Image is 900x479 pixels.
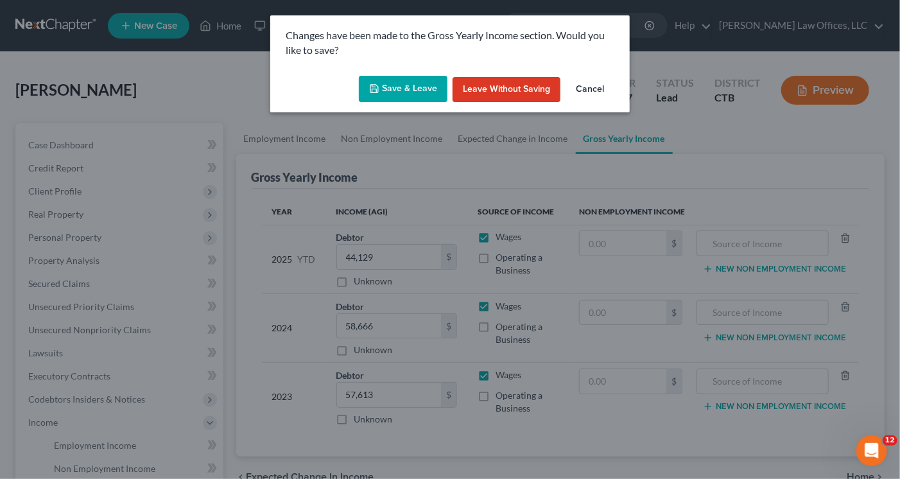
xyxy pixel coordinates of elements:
span: 12 [883,435,897,446]
button: Cancel [566,77,614,103]
button: Leave without Saving [453,77,560,103]
button: Save & Leave [359,76,447,103]
iframe: Intercom live chat [856,435,887,466]
p: Changes have been made to the Gross Yearly Income section. Would you like to save? [286,28,614,58]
